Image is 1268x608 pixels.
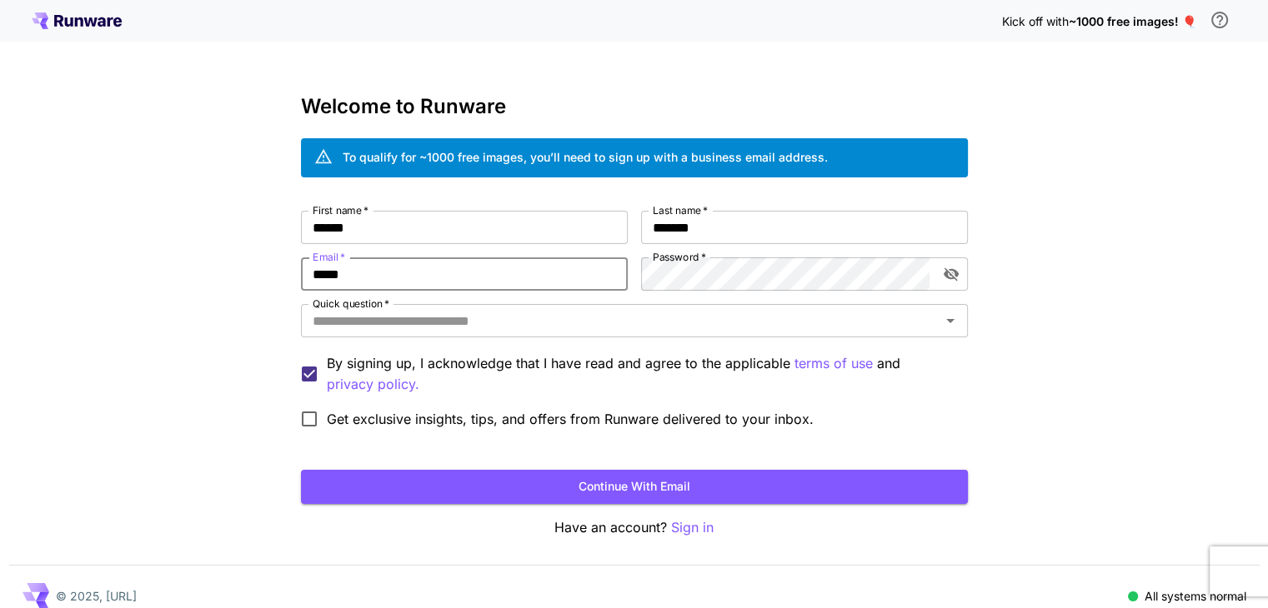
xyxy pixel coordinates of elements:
[327,374,419,395] button: By signing up, I acknowledge that I have read and agree to the applicable terms of use and
[671,517,714,538] button: Sign in
[936,259,966,289] button: toggle password visibility
[653,203,708,217] label: Last name
[1069,14,1196,28] span: ~1000 free images! 🎈
[794,353,873,374] button: By signing up, I acknowledge that I have read and agree to the applicable and privacy policy.
[653,250,706,264] label: Password
[327,409,814,429] span: Get exclusive insights, tips, and offers from Runware delivered to your inbox.
[301,517,968,538] p: Have an account?
[301,470,968,504] button: Continue with email
[794,353,873,374] p: terms of use
[1145,587,1246,605] p: All systems normal
[313,297,389,311] label: Quick question
[327,353,955,395] p: By signing up, I acknowledge that I have read and agree to the applicable and
[939,309,962,332] button: Open
[313,203,368,217] label: First name
[1203,3,1236,37] button: In order to qualify for free credit, you need to sign up with a business email address and click ...
[327,374,419,395] p: privacy policy.
[301,95,968,118] h3: Welcome to Runware
[1002,14,1069,28] span: Kick off with
[56,587,137,605] p: © 2025, [URL]
[343,148,828,166] div: To qualify for ~1000 free images, you’ll need to sign up with a business email address.
[313,250,345,264] label: Email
